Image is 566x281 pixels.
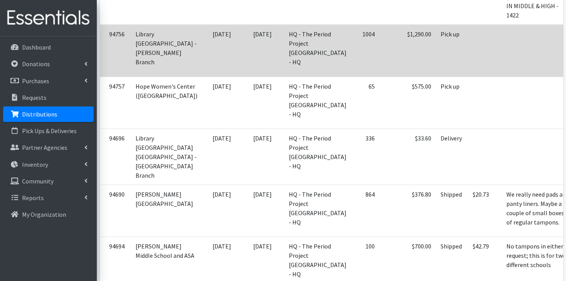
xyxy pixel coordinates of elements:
[100,25,131,77] td: 94756
[379,185,436,236] td: $376.80
[284,77,351,129] td: HQ - The Period Project [GEOGRAPHIC_DATA] - HQ
[468,185,502,236] td: $20.73
[22,110,57,118] p: Distributions
[241,129,284,185] td: [DATE]
[100,185,131,236] td: 94690
[241,185,284,236] td: [DATE]
[351,129,379,185] td: 336
[3,207,94,222] a: My Organization
[436,185,468,236] td: Shipped
[284,129,351,185] td: HQ - The Period Project [GEOGRAPHIC_DATA] - HQ
[22,211,66,218] p: My Organization
[131,77,202,129] td: Hope Women's Center ([GEOGRAPHIC_DATA])
[3,157,94,172] a: Inventory
[100,129,131,185] td: 94696
[351,77,379,129] td: 65
[131,185,202,236] td: [PERSON_NAME][GEOGRAPHIC_DATA]
[22,144,67,151] p: Partner Agencies
[3,5,94,31] img: HumanEssentials
[379,77,436,129] td: $575.00
[22,127,77,135] p: Pick Ups & Deliveries
[3,173,94,189] a: Community
[202,77,241,129] td: [DATE]
[241,25,284,77] td: [DATE]
[3,140,94,155] a: Partner Agencies
[284,25,351,77] td: HQ - The Period Project [GEOGRAPHIC_DATA] - HQ
[3,190,94,206] a: Reports
[202,129,241,185] td: [DATE]
[3,123,94,139] a: Pick Ups & Deliveries
[22,77,49,85] p: Purchases
[131,129,202,185] td: Library [GEOGRAPHIC_DATA] [GEOGRAPHIC_DATA] - [GEOGRAPHIC_DATA] Branch
[436,129,468,185] td: Delivery
[436,77,468,129] td: Pick up
[202,25,241,77] td: [DATE]
[22,194,44,202] p: Reports
[379,25,436,77] td: $1,290.00
[436,25,468,77] td: Pick up
[379,129,436,185] td: $33.60
[22,177,53,185] p: Community
[131,25,202,77] td: Library [GEOGRAPHIC_DATA] - [PERSON_NAME] Branch
[241,77,284,129] td: [DATE]
[202,185,241,236] td: [DATE]
[284,185,351,236] td: HQ - The Period Project [GEOGRAPHIC_DATA] - HQ
[3,90,94,105] a: Requests
[22,94,46,101] p: Requests
[3,39,94,55] a: Dashboard
[3,73,94,89] a: Purchases
[3,56,94,72] a: Donations
[3,106,94,122] a: Distributions
[351,25,379,77] td: 1004
[100,77,131,129] td: 94757
[351,185,379,236] td: 864
[22,161,48,168] p: Inventory
[22,60,50,68] p: Donations
[22,43,51,51] p: Dashboard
